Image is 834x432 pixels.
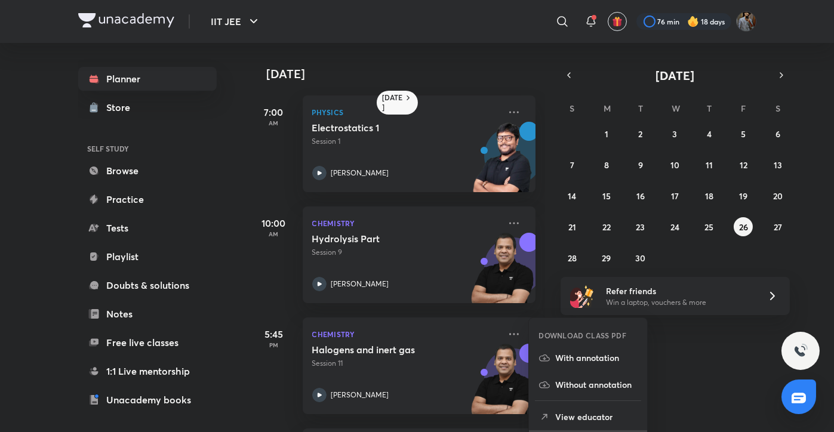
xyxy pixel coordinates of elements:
abbr: Wednesday [672,103,680,114]
h5: Electrostatics 1 [312,122,461,134]
button: September 3, 2025 [665,124,684,143]
button: September 12, 2025 [734,155,753,174]
abbr: September 2, 2025 [639,128,643,140]
abbr: September 28, 2025 [568,252,577,264]
abbr: September 20, 2025 [773,190,783,202]
p: With annotation [555,351,638,364]
a: Free live classes [78,331,217,354]
h5: 5:45 [250,327,298,341]
abbr: September 18, 2025 [705,190,713,202]
button: September 8, 2025 [597,155,616,174]
abbr: September 5, 2025 [741,128,746,140]
p: View educator [555,411,638,423]
button: September 29, 2025 [597,248,616,267]
abbr: September 1, 2025 [605,128,608,140]
abbr: September 23, 2025 [636,221,645,233]
p: AM [250,230,298,237]
a: Store [78,95,217,119]
abbr: Tuesday [638,103,643,114]
button: September 14, 2025 [562,186,581,205]
abbr: Friday [741,103,746,114]
abbr: September 9, 2025 [638,159,643,171]
button: September 28, 2025 [562,248,581,267]
img: avatar [612,16,623,27]
p: [PERSON_NAME] [331,390,389,400]
button: September 21, 2025 [562,217,581,236]
p: [PERSON_NAME] [331,168,389,178]
abbr: Sunday [570,103,574,114]
abbr: September 22, 2025 [602,221,611,233]
p: Chemistry [312,216,500,230]
h5: Halogens and inert gas [312,344,461,356]
p: Without annotation [555,378,638,391]
p: AM [250,119,298,126]
p: Win a laptop, vouchers & more [606,297,753,308]
div: Store [107,100,138,115]
a: Doubts & solutions [78,273,217,297]
p: Chemistry [312,327,500,341]
button: September 25, 2025 [700,217,719,236]
h5: 10:00 [250,216,298,230]
abbr: September 3, 2025 [672,128,677,140]
a: Browse [78,159,217,183]
abbr: September 10, 2025 [670,159,679,171]
abbr: September 27, 2025 [774,221,782,233]
abbr: September 14, 2025 [568,190,576,202]
abbr: September 8, 2025 [604,159,609,171]
abbr: Thursday [707,103,712,114]
h6: [DATE] [383,93,404,112]
button: avatar [608,12,627,31]
button: [DATE] [577,67,773,84]
abbr: September 25, 2025 [704,221,713,233]
button: September 9, 2025 [631,155,650,174]
a: Planner [78,67,217,91]
h5: Hydrolysis Part [312,233,461,245]
p: Physics [312,105,500,119]
a: Notes [78,302,217,326]
abbr: September 26, 2025 [739,221,748,233]
abbr: September 4, 2025 [707,128,712,140]
button: IIT JEE [204,10,268,33]
button: September 2, 2025 [631,124,650,143]
button: September 6, 2025 [768,124,787,143]
img: Shivam Munot [736,11,756,32]
abbr: September 30, 2025 [636,252,646,264]
abbr: Saturday [775,103,780,114]
button: September 7, 2025 [562,155,581,174]
button: September 5, 2025 [734,124,753,143]
abbr: September 29, 2025 [602,252,611,264]
button: September 26, 2025 [734,217,753,236]
h6: Refer friends [606,285,753,297]
button: September 4, 2025 [700,124,719,143]
button: September 11, 2025 [700,155,719,174]
img: ttu [793,344,808,358]
button: September 10, 2025 [665,155,684,174]
a: Tests [78,216,217,240]
abbr: September 17, 2025 [671,190,679,202]
p: [PERSON_NAME] [331,279,389,289]
a: Company Logo [78,13,174,30]
button: September 1, 2025 [597,124,616,143]
h6: SELF STUDY [78,138,217,159]
p: Session 1 [312,136,500,147]
button: September 20, 2025 [768,186,787,205]
abbr: September 6, 2025 [775,128,780,140]
h5: 7:00 [250,105,298,119]
button: September 15, 2025 [597,186,616,205]
abbr: Monday [604,103,611,114]
a: Practice [78,187,217,211]
a: Playlist [78,245,217,269]
img: unacademy [470,122,536,204]
button: September 17, 2025 [665,186,684,205]
button: September 30, 2025 [631,248,650,267]
abbr: September 15, 2025 [602,190,611,202]
abbr: September 24, 2025 [670,221,679,233]
button: September 19, 2025 [734,186,753,205]
abbr: September 11, 2025 [706,159,713,171]
img: Company Logo [78,13,174,27]
button: September 27, 2025 [768,217,787,236]
button: September 22, 2025 [597,217,616,236]
p: Session 9 [312,247,500,258]
a: 1:1 Live mentorship [78,359,217,383]
button: September 16, 2025 [631,186,650,205]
